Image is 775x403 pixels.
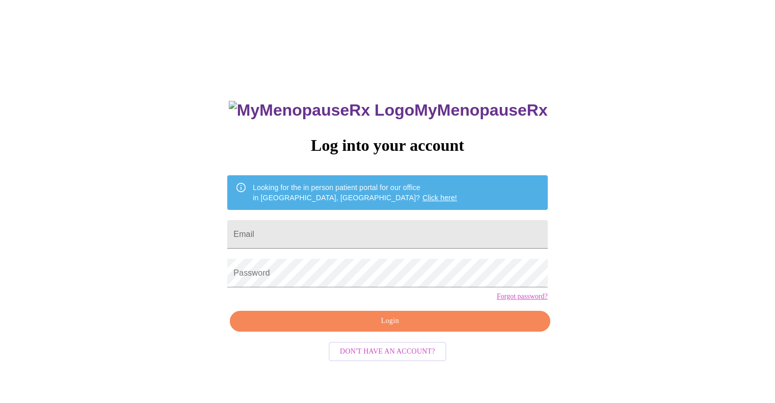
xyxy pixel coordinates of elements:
a: Don't have an account? [326,346,449,355]
span: Don't have an account? [340,345,435,358]
div: Looking for the in person patient portal for our office in [GEOGRAPHIC_DATA], [GEOGRAPHIC_DATA]? [253,178,457,207]
img: MyMenopauseRx Logo [229,101,414,120]
a: Forgot password? [497,292,548,301]
button: Don't have an account? [329,342,446,362]
a: Click here! [422,194,457,202]
h3: MyMenopauseRx [229,101,548,120]
span: Login [242,315,538,328]
button: Login [230,311,550,332]
h3: Log into your account [227,136,547,155]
